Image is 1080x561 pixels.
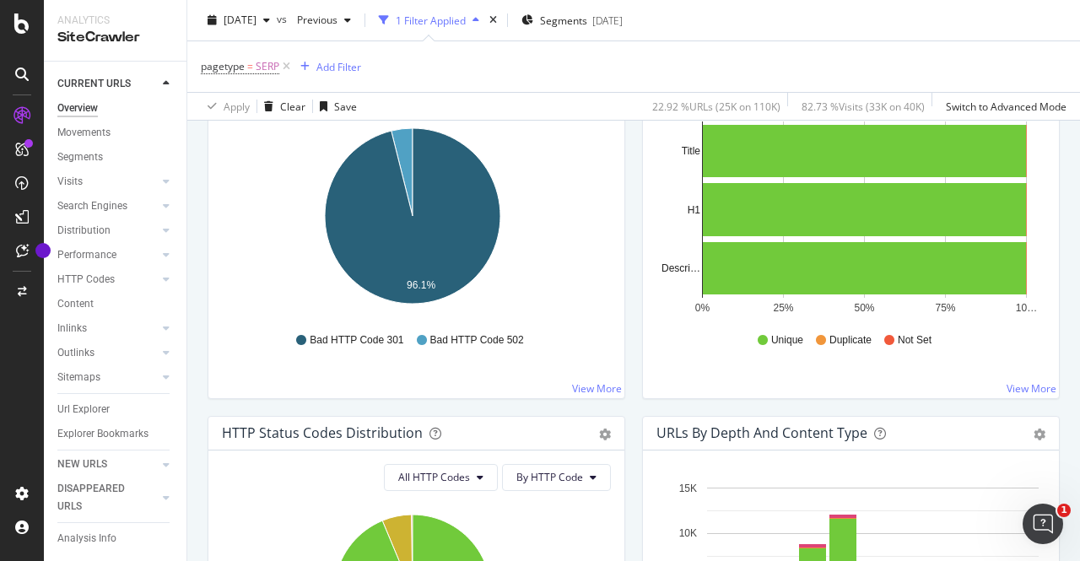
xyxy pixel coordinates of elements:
text: 75% [935,302,955,314]
text: 10… [1016,302,1037,314]
button: Save [313,93,357,120]
button: Apply [201,93,250,120]
span: Segments [540,13,587,27]
div: times [486,12,500,29]
div: Explorer Bookmarks [57,425,148,443]
a: Content [57,295,175,313]
span: 1 [1057,504,1071,517]
button: Switch to Advanced Mode [939,93,1066,120]
button: Add Filter [294,57,361,77]
div: Distribution [57,222,111,240]
span: Bad HTTP Code 301 [310,333,403,348]
button: By HTTP Code [502,464,611,491]
div: SiteCrawler [57,28,173,47]
svg: A chart. [222,121,604,317]
span: Previous [290,13,337,27]
div: Performance [57,246,116,264]
div: Switch to Advanced Mode [946,99,1066,113]
span: pagetype [201,59,245,73]
div: Url Explorer [57,401,110,418]
div: Tooltip anchor [35,243,51,258]
a: View More [1007,381,1056,396]
div: Search Engines [57,197,127,215]
a: HTTP Codes [57,271,158,289]
div: Apply [224,99,250,113]
div: Sitemaps [57,369,100,386]
div: [DATE] [592,13,623,27]
text: Title [682,145,701,157]
span: 2025 Sep. 20th [224,13,256,27]
div: HTTP Status Codes Distribution [222,424,423,441]
text: H1 [688,204,701,216]
button: Segments[DATE] [515,7,629,34]
div: Content [57,295,94,313]
div: gear [599,429,611,440]
text: 0% [695,302,710,314]
div: CURRENT URLS [57,75,131,93]
button: All HTTP Codes [384,464,498,491]
a: Movements [57,124,175,142]
text: 25% [773,302,793,314]
span: SERP [256,55,279,78]
a: DISAPPEARED URLS [57,480,158,515]
div: Clear [280,99,305,113]
span: By HTTP Code [516,470,583,484]
a: Sitemaps [57,369,158,386]
span: All HTTP Codes [398,470,470,484]
svg: A chart. [656,121,1039,317]
text: 15K [679,483,697,494]
div: Outlinks [57,344,94,362]
a: Analysis Info [57,530,175,548]
a: Url Explorer [57,401,175,418]
iframe: Intercom live chat [1023,504,1063,544]
a: Explorer Bookmarks [57,425,175,443]
a: Segments [57,148,175,166]
a: Distribution [57,222,158,240]
text: 50% [854,302,874,314]
div: HTTP Codes [57,271,115,289]
a: Outlinks [57,344,158,362]
span: Unique [771,333,803,348]
div: URLs by Depth and Content Type [656,424,867,441]
div: Inlinks [57,320,87,337]
span: Bad HTTP Code 502 [430,333,524,348]
a: Performance [57,246,158,264]
button: [DATE] [201,7,277,34]
div: Visits [57,173,83,191]
a: Overview [57,100,175,117]
a: Search Engines [57,197,158,215]
button: Clear [257,93,305,120]
div: Add Filter [316,59,361,73]
span: Duplicate [829,333,872,348]
div: 82.73 % Visits ( 33K on 40K ) [802,99,925,113]
div: gear [1034,429,1045,440]
div: DISAPPEARED URLS [57,480,143,515]
div: Overview [57,100,98,117]
div: Segments [57,148,103,166]
a: View More [572,381,622,396]
div: Analytics [57,13,173,28]
a: NEW URLS [57,456,158,473]
text: Descri… [661,262,700,274]
div: Analysis Info [57,530,116,548]
div: 1 Filter Applied [396,13,466,27]
div: NEW URLS [57,456,107,473]
div: Save [334,99,357,113]
span: = [247,59,253,73]
div: 22.92 % URLs ( 25K on 110K ) [652,99,780,113]
span: Not Set [898,333,931,348]
text: 96.1% [407,279,435,291]
text: 10K [679,527,697,539]
button: 1 Filter Applied [372,7,486,34]
div: Movements [57,124,111,142]
span: vs [277,11,290,25]
button: Previous [290,7,358,34]
a: Inlinks [57,320,158,337]
a: Visits [57,173,158,191]
a: CURRENT URLS [57,75,158,93]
